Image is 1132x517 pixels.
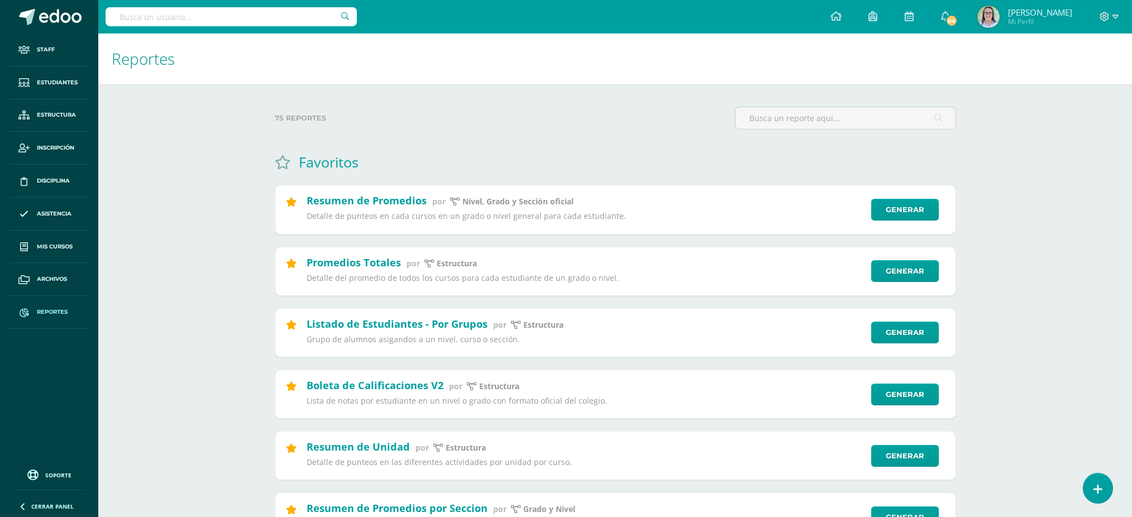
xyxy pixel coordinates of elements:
p: Grado y Nivel [523,504,575,514]
span: Reportes [112,48,175,69]
span: 84 [945,15,958,27]
p: Lista de notas por estudiante en un nivel o grado con formato oficial del colegio. [307,396,864,406]
a: Mis cursos [9,231,89,264]
a: Generar [871,445,939,467]
a: Estructura [9,99,89,132]
a: Reportes [9,296,89,329]
span: Mi Perfil [1008,17,1072,26]
p: Detalle del promedio de todos los cursos para cada estudiante de un grado o nivel. [307,273,864,283]
h2: Resumen de Promedios por Seccion [307,501,488,515]
p: Estructura [437,258,477,269]
span: Soporte [45,471,71,479]
img: 04502d3ebb6155621d07acff4f663ff2.png [977,6,1000,28]
span: Staff [37,45,55,54]
h2: Promedios Totales [307,256,401,269]
a: Generar [871,260,939,282]
h2: Boleta de Calificaciones V2 [307,379,443,392]
a: Generar [871,322,939,343]
p: Detalle de punteos en las diferentes actividades por unidad por curso. [307,457,864,467]
span: por [432,196,446,207]
a: Soporte [13,467,85,482]
p: Estructura [523,320,563,330]
p: Detalle de punteos en cada cursos en un grado o nivel general para cada estudiante. [307,211,864,221]
h2: Resumen de Promedios [307,194,427,207]
a: Generar [871,384,939,405]
span: Estructura [37,111,76,119]
span: Asistencia [37,209,71,218]
p: Nivel, Grado y Sección oficial [462,197,574,207]
span: por [493,504,507,514]
span: Archivos [37,275,67,284]
a: Inscripción [9,132,89,165]
span: Mis cursos [37,242,73,251]
span: Reportes [37,308,68,317]
span: Estudiantes [37,78,78,87]
span: por [407,258,420,269]
span: Inscripción [37,143,74,152]
span: Disciplina [37,176,70,185]
p: Grupo de alumnos asigandos a un nivel, curso o sección. [307,334,864,344]
a: Staff [9,33,89,66]
p: Estructura [479,381,519,391]
a: Disciplina [9,165,89,198]
h2: Listado de Estudiantes - Por Grupos [307,317,488,331]
input: Busca un reporte aquí... [735,107,956,129]
a: Asistencia [9,198,89,231]
a: Estudiantes [9,66,89,99]
p: Estructura [446,443,486,453]
span: Cerrar panel [31,502,74,510]
a: Archivos [9,263,89,296]
h1: Favoritos [299,152,359,171]
span: por [493,319,507,330]
h2: Resumen de Unidad [307,440,410,453]
span: [PERSON_NAME] [1008,7,1072,18]
input: Busca un usuario... [106,7,357,26]
span: por [415,442,429,453]
a: Generar [871,199,939,221]
span: por [449,381,462,391]
label: 75 reportes [275,107,726,130]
